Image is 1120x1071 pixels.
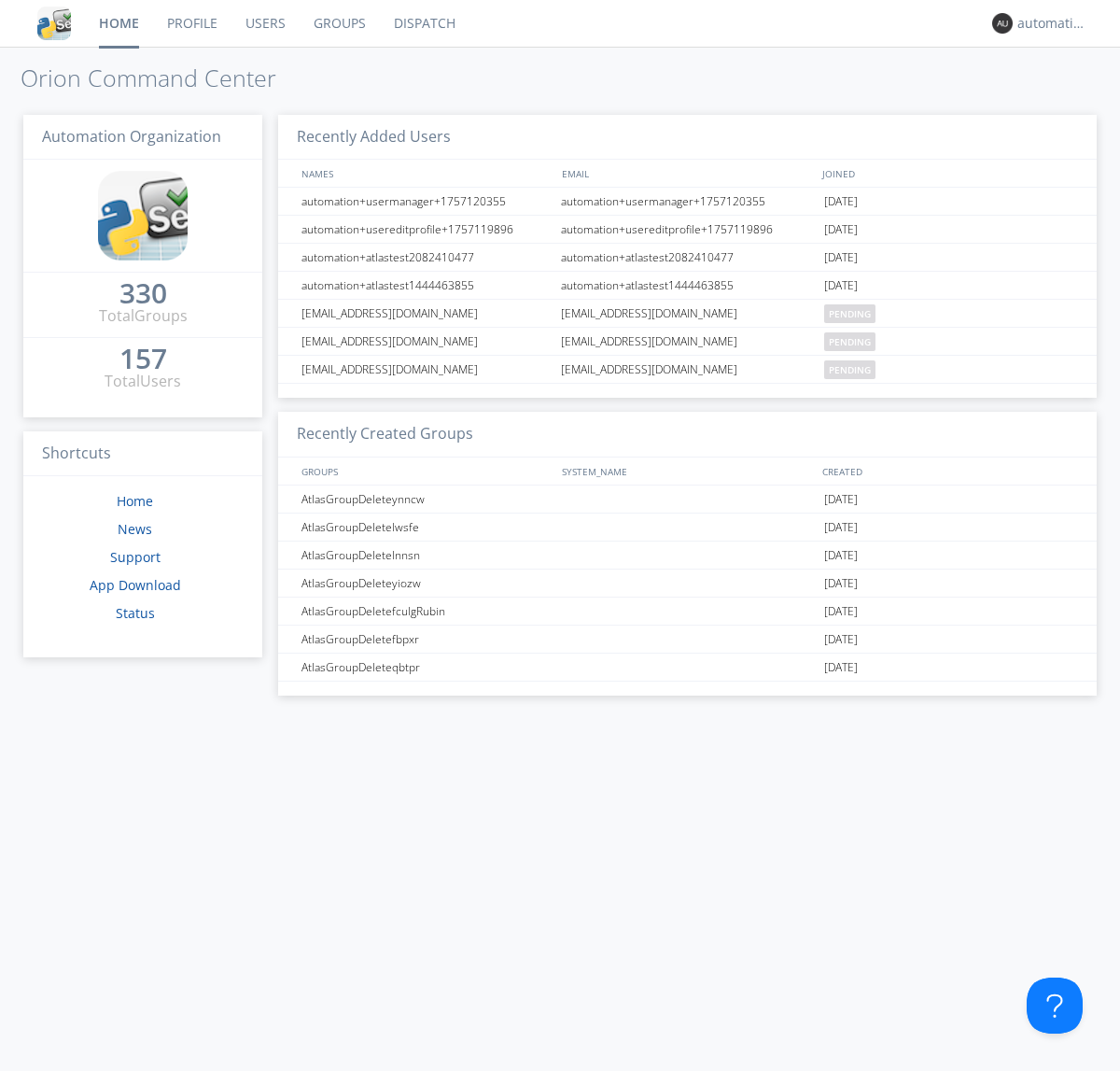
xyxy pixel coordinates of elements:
[1027,978,1083,1034] iframe: Toggle Customer Support
[824,360,875,379] span: pending
[278,626,1097,654] a: AtlasGroupDeletefbpxr[DATE]
[824,514,858,542] span: [DATE]
[278,300,1097,328] a: [EMAIL_ADDRESS][DOMAIN_NAME][EMAIL_ADDRESS][DOMAIN_NAME]pending
[278,115,1097,161] h3: Recently Added Users
[297,160,553,187] div: NAMES
[99,305,188,327] div: Total Groups
[278,598,1097,626] a: AtlasGroupDeletefculgRubin[DATE]
[297,654,555,681] div: AtlasGroupDeleteqbtpr
[557,160,818,187] div: EMAIL
[297,272,555,299] div: automation+atlastest1444463855
[37,7,71,40] img: cddb5a64eb264b2086981ab96f4c1ba7
[118,520,152,538] a: News
[824,332,875,351] span: pending
[297,244,555,271] div: automation+atlastest2082410477
[297,598,555,625] div: AtlasGroupDeletefculgRubin
[23,431,262,477] h3: Shortcuts
[117,492,153,510] a: Home
[297,486,555,513] div: AtlasGroupDeleteynncw
[297,356,555,383] div: [EMAIL_ADDRESS][DOMAIN_NAME]
[119,349,167,368] div: 157
[98,171,188,261] img: cddb5a64eb264b2086981ab96f4c1ba7
[824,188,858,216] span: [DATE]
[556,216,819,243] div: automation+usereditprofile+1757119896
[824,486,858,514] span: [DATE]
[119,284,167,303] div: 330
[824,654,858,682] span: [DATE]
[278,570,1097,598] a: AtlasGroupDeleteyiozw[DATE]
[824,304,875,323] span: pending
[1017,14,1087,33] div: automation+atlas0003
[556,300,819,327] div: [EMAIL_ADDRESS][DOMAIN_NAME]
[297,300,555,327] div: [EMAIL_ADDRESS][DOMAIN_NAME]
[824,598,858,626] span: [DATE]
[278,514,1097,542] a: AtlasGroupDeletelwsfe[DATE]
[278,486,1097,514] a: AtlasGroupDeleteynncw[DATE]
[278,188,1097,216] a: automation+usermanager+1757120355automation+usermanager+1757120355[DATE]
[90,576,181,594] a: App Download
[556,328,819,355] div: [EMAIL_ADDRESS][DOMAIN_NAME]
[119,349,167,371] a: 157
[119,284,167,305] a: 330
[818,458,1079,485] div: CREATED
[556,188,819,215] div: automation+usermanager+1757120355
[824,216,858,244] span: [DATE]
[824,542,858,570] span: [DATE]
[556,356,819,383] div: [EMAIL_ADDRESS][DOMAIN_NAME]
[557,458,818,485] div: SYSTEM_NAME
[992,13,1013,34] img: 373638.png
[278,542,1097,570] a: AtlasGroupDeletelnnsn[DATE]
[278,412,1097,458] h3: Recently Created Groups
[297,458,553,485] div: GROUPS
[278,654,1097,682] a: AtlasGroupDeleteqbtpr[DATE]
[824,244,858,272] span: [DATE]
[297,216,555,243] div: automation+usereditprofile+1757119896
[297,514,555,541] div: AtlasGroupDeletelwsfe
[110,548,161,566] a: Support
[556,272,819,299] div: automation+atlastest1444463855
[278,272,1097,300] a: automation+atlastest1444463855automation+atlastest1444463855[DATE]
[824,272,858,300] span: [DATE]
[297,626,555,653] div: AtlasGroupDeletefbpxr
[824,626,858,654] span: [DATE]
[116,604,155,622] a: Status
[278,244,1097,272] a: automation+atlastest2082410477automation+atlastest2082410477[DATE]
[278,356,1097,384] a: [EMAIL_ADDRESS][DOMAIN_NAME][EMAIL_ADDRESS][DOMAIN_NAME]pending
[297,570,555,597] div: AtlasGroupDeleteyiozw
[297,542,555,569] div: AtlasGroupDeletelnnsn
[556,244,819,271] div: automation+atlastest2082410477
[824,570,858,598] span: [DATE]
[42,126,221,147] span: Automation Organization
[818,160,1079,187] div: JOINED
[297,328,555,355] div: [EMAIL_ADDRESS][DOMAIN_NAME]
[278,216,1097,244] a: automation+usereditprofile+1757119896automation+usereditprofile+1757119896[DATE]
[278,328,1097,356] a: [EMAIL_ADDRESS][DOMAIN_NAME][EMAIL_ADDRESS][DOMAIN_NAME]pending
[105,371,181,392] div: Total Users
[297,188,555,215] div: automation+usermanager+1757120355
